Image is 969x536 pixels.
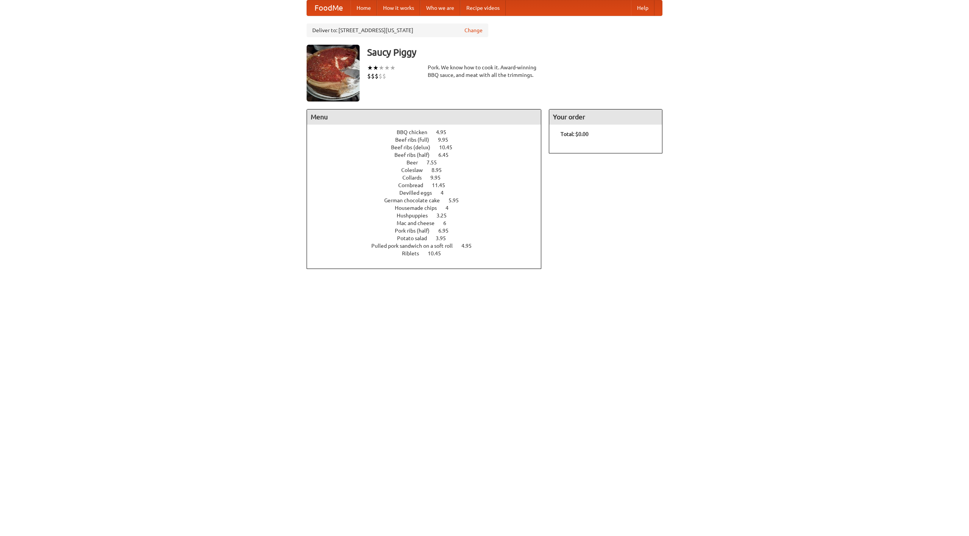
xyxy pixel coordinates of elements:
a: Recipe videos [460,0,506,16]
a: Pulled pork sandwich on a soft roll 4.95 [371,243,486,249]
span: Coleslaw [401,167,430,173]
h4: Menu [307,109,541,125]
span: 8.95 [432,167,449,173]
span: 10.45 [439,144,460,150]
a: Beef ribs (full) 9.95 [395,137,462,143]
li: $ [371,72,375,80]
span: 11.45 [432,182,453,188]
a: Change [464,27,483,34]
a: Mac and cheese 6 [397,220,460,226]
span: BBQ chicken [397,129,435,135]
span: Beef ribs (full) [395,137,437,143]
a: Hushpuppies 3.25 [397,213,461,219]
li: ★ [367,64,373,72]
span: Cornbread [398,182,431,188]
a: Who we are [420,0,460,16]
span: 6.45 [438,152,456,158]
div: Deliver to: [STREET_ADDRESS][US_STATE] [307,23,488,37]
a: Pork ribs (half) 6.95 [395,228,463,234]
li: ★ [384,64,390,72]
span: 3.25 [436,213,454,219]
span: Potato salad [397,235,435,241]
a: BBQ chicken 4.95 [397,129,460,135]
span: Beef ribs (delux) [391,144,438,150]
span: Beer [407,159,425,166]
a: Beer 7.55 [407,159,451,166]
li: ★ [379,64,384,72]
b: Total: $0.00 [561,131,589,137]
h4: Your order [549,109,662,125]
span: 4.95 [436,129,454,135]
a: Beef ribs (delux) 10.45 [391,144,466,150]
img: angular.jpg [307,45,360,102]
a: Riblets 10.45 [402,250,455,256]
span: 9.95 [438,137,456,143]
a: Help [631,0,654,16]
li: $ [382,72,386,80]
a: Beef ribs (half) 6.45 [394,152,463,158]
span: 3.95 [436,235,453,241]
li: $ [375,72,379,80]
span: 6 [443,220,454,226]
span: Housemade chips [395,205,444,211]
span: 9.95 [430,175,448,181]
a: Housemade chips 4 [395,205,463,211]
span: Riblets [402,250,427,256]
a: How it works [377,0,420,16]
a: Collards 9.95 [402,175,455,181]
a: Coleslaw 8.95 [401,167,456,173]
li: $ [379,72,382,80]
li: $ [367,72,371,80]
span: 6.95 [438,228,456,234]
span: Collards [402,175,429,181]
h3: Saucy Piggy [367,45,662,60]
li: ★ [373,64,379,72]
a: Devilled eggs 4 [399,190,458,196]
a: FoodMe [307,0,351,16]
li: ★ [390,64,396,72]
span: 7.55 [427,159,444,166]
a: Home [351,0,377,16]
span: Mac and cheese [397,220,442,226]
span: Devilled eggs [399,190,439,196]
span: Pulled pork sandwich on a soft roll [371,243,460,249]
span: Pork ribs (half) [395,228,437,234]
span: German chocolate cake [384,197,447,203]
span: 5.95 [449,197,466,203]
a: German chocolate cake 5.95 [384,197,473,203]
a: Potato salad 3.95 [397,235,460,241]
span: 10.45 [428,250,449,256]
span: 4 [441,190,451,196]
span: Beef ribs (half) [394,152,437,158]
span: Hushpuppies [397,213,435,219]
div: Pork. We know how to cook it. Award-winning BBQ sauce, and meat with all the trimmings. [428,64,541,79]
span: 4 [446,205,456,211]
span: 4.95 [461,243,479,249]
a: Cornbread 11.45 [398,182,459,188]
